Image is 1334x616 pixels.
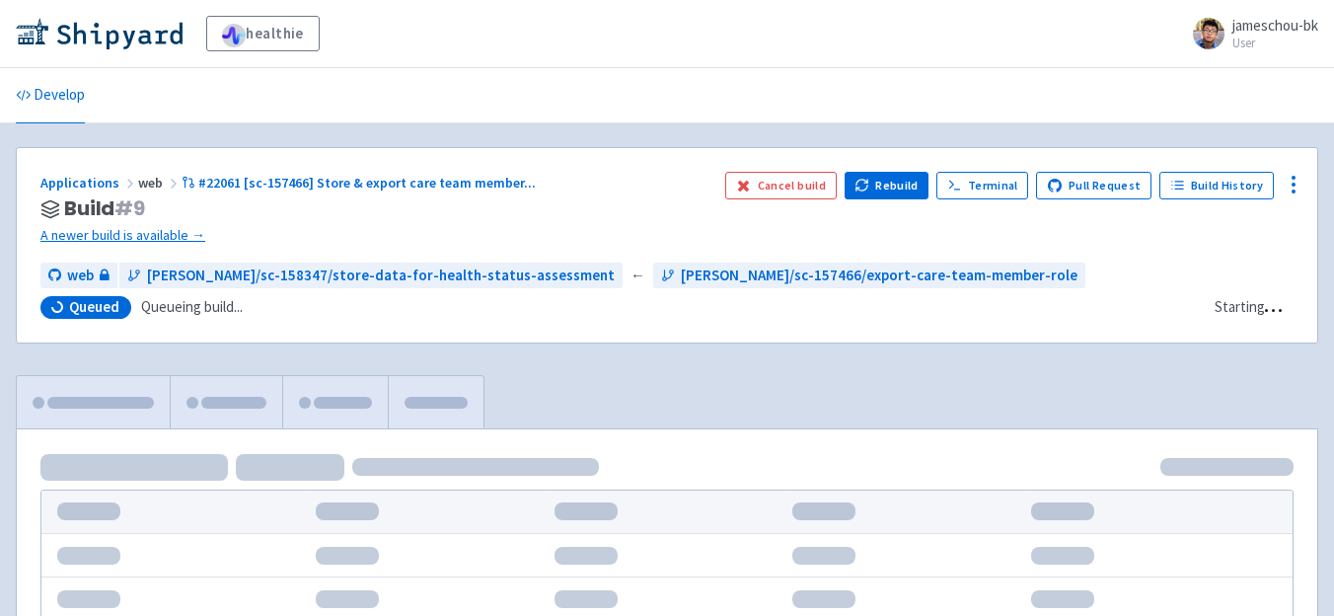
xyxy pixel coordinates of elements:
[1232,37,1318,49] small: User
[182,174,539,192] a: #22061 [sc-157466] Store & export care team member...
[198,174,536,192] span: #22061 [sc-157466] Store & export care team member ...
[1036,172,1151,199] a: Pull Request
[119,263,623,289] a: [PERSON_NAME]/sc-158347/store-data-for-health-status-assessment
[64,197,145,220] span: Build
[40,224,709,247] a: A newer build is available →
[936,172,1028,199] a: Terminal
[1232,16,1318,35] span: jameschou-bk
[69,297,119,317] span: Queued
[653,263,1085,289] a: [PERSON_NAME]/sc-157466/export-care-team-member-role
[1181,18,1318,49] a: jameschou-bk User
[681,265,1077,287] span: [PERSON_NAME]/sc-157466/export-care-team-member-role
[138,174,182,192] span: web
[67,265,94,287] span: web
[845,172,929,199] button: Rebuild
[206,16,320,51] a: healthie
[141,296,243,319] span: Queueing build...
[40,174,138,192] a: Applications
[16,68,85,123] a: Develop
[147,265,615,287] span: [PERSON_NAME]/sc-158347/store-data-for-health-status-assessment
[725,172,837,199] button: Cancel build
[630,265,645,287] span: ←
[16,18,183,49] img: Shipyard logo
[40,263,117,289] a: web
[1215,296,1265,319] div: Starting
[1159,172,1274,199] a: Build History
[114,194,145,222] span: # 9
